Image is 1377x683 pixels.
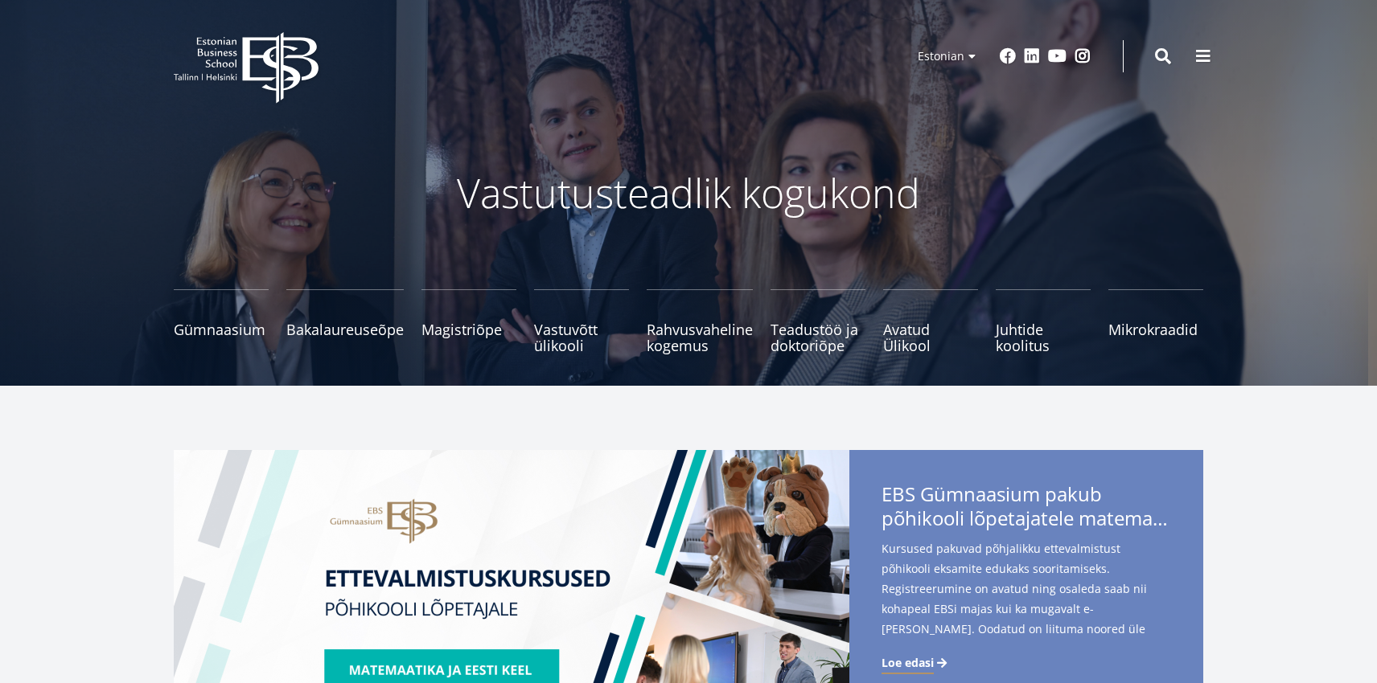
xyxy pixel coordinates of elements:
a: Gümnaasium [174,289,269,354]
span: Mikrokraadid [1108,321,1203,337]
a: Vastuvõtt ülikooli [534,289,629,354]
a: Bakalaureuseõpe [286,289,404,354]
a: Rahvusvaheline kogemus [647,289,753,354]
span: Loe edasi [882,655,934,671]
span: Teadustöö ja doktoriõpe [771,321,865,354]
a: Avatud Ülikool [883,289,978,354]
span: EBS Gümnaasium pakub [882,482,1171,535]
p: Vastutusteadlik kogukond [262,169,1115,217]
span: põhikooli lõpetajatele matemaatika- ja eesti keele kursuseid [882,506,1171,530]
a: Instagram [1075,48,1091,64]
a: Teadustöö ja doktoriõpe [771,289,865,354]
a: Mikrokraadid [1108,289,1203,354]
span: Kursused pakuvad põhjalikku ettevalmistust põhikooli eksamite edukaks sooritamiseks. Registreerum... [882,538,1171,665]
span: Juhtide koolitus [996,321,1091,354]
span: Bakalaureuseõpe [286,321,404,337]
span: Magistriõpe [421,321,516,337]
span: Rahvusvaheline kogemus [647,321,753,354]
span: Vastuvõtt ülikooli [534,321,629,354]
a: Youtube [1048,48,1067,64]
a: Linkedin [1024,48,1040,64]
a: Facebook [1000,48,1016,64]
a: Juhtide koolitus [996,289,1091,354]
a: Loe edasi [882,655,950,671]
span: Gümnaasium [174,321,269,337]
span: Avatud Ülikool [883,321,978,354]
a: Magistriõpe [421,289,516,354]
